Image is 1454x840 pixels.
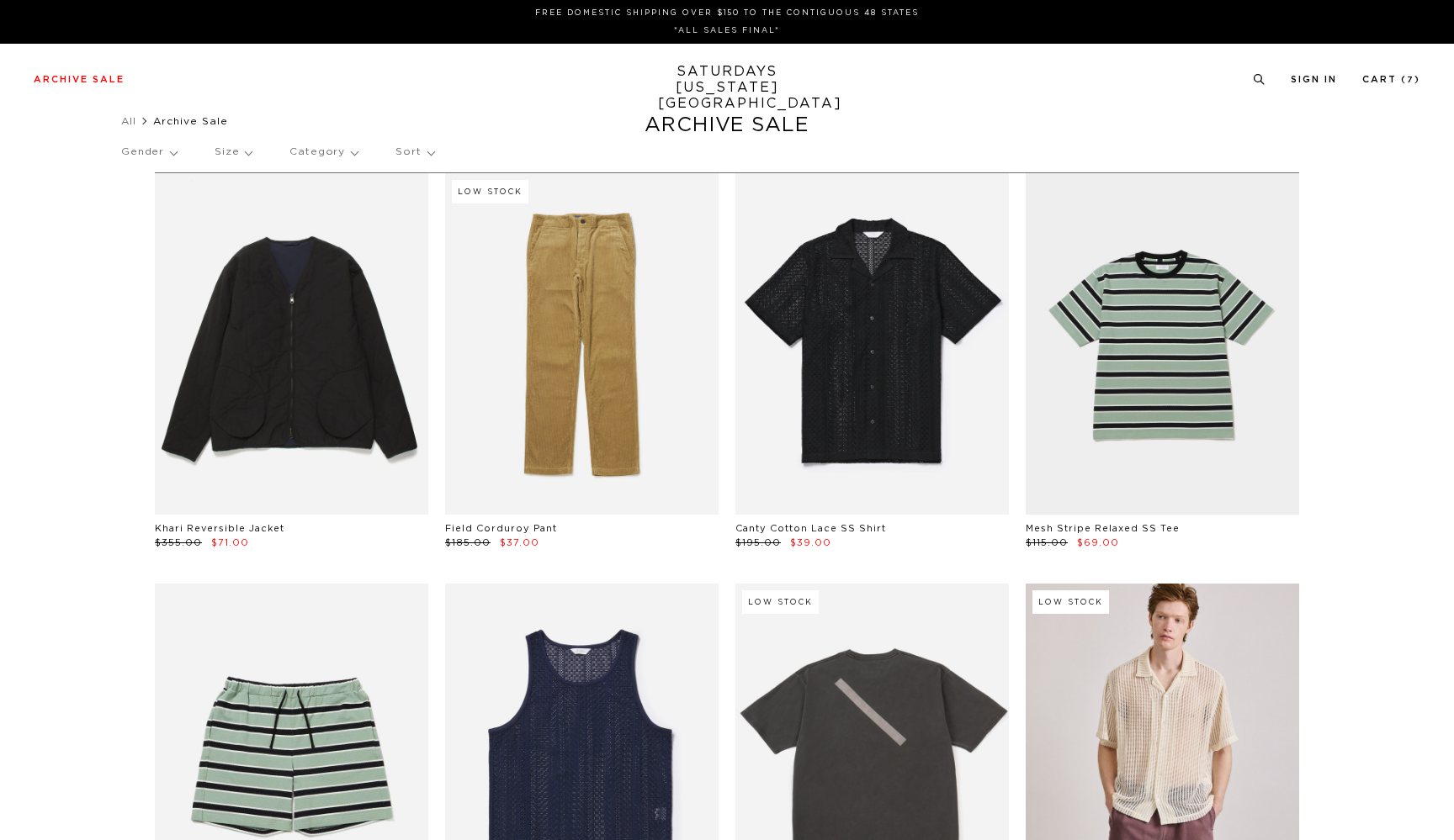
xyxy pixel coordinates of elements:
[211,538,249,547] span: $71.00
[40,24,1414,37] p: *ALL SALES FINAL*
[121,116,136,126] a: All
[445,524,557,533] a: Field Corduroy Pant
[452,180,528,203] div: Low Stock
[735,524,886,533] a: Canty Cotton Lace SS Shirt
[121,133,177,172] p: Gender
[500,538,539,547] span: $37.00
[735,538,781,547] span: $195.00
[790,538,831,547] span: $39.00
[742,590,819,614] div: Low Stock
[658,64,797,112] a: SATURDAYS[US_STATE][GEOGRAPHIC_DATA]
[1407,77,1414,84] small: 7
[1362,75,1420,84] a: Cart (7)
[34,75,125,84] a: Archive Sale
[1026,524,1180,533] a: Mesh Stripe Relaxed SS Tee
[395,133,433,172] p: Sort
[1032,590,1109,614] div: Low Stock
[40,7,1414,19] p: FREE DOMESTIC SHIPPING OVER $150 TO THE CONTIGUOUS 48 STATES
[445,538,491,547] span: $185.00
[155,538,202,547] span: $355.00
[1291,75,1337,84] a: Sign In
[1077,538,1119,547] span: $69.00
[215,133,252,172] p: Size
[289,133,358,172] p: Category
[153,116,228,126] span: Archive Sale
[1026,538,1068,547] span: $115.00
[155,524,284,533] a: Khari Reversible Jacket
